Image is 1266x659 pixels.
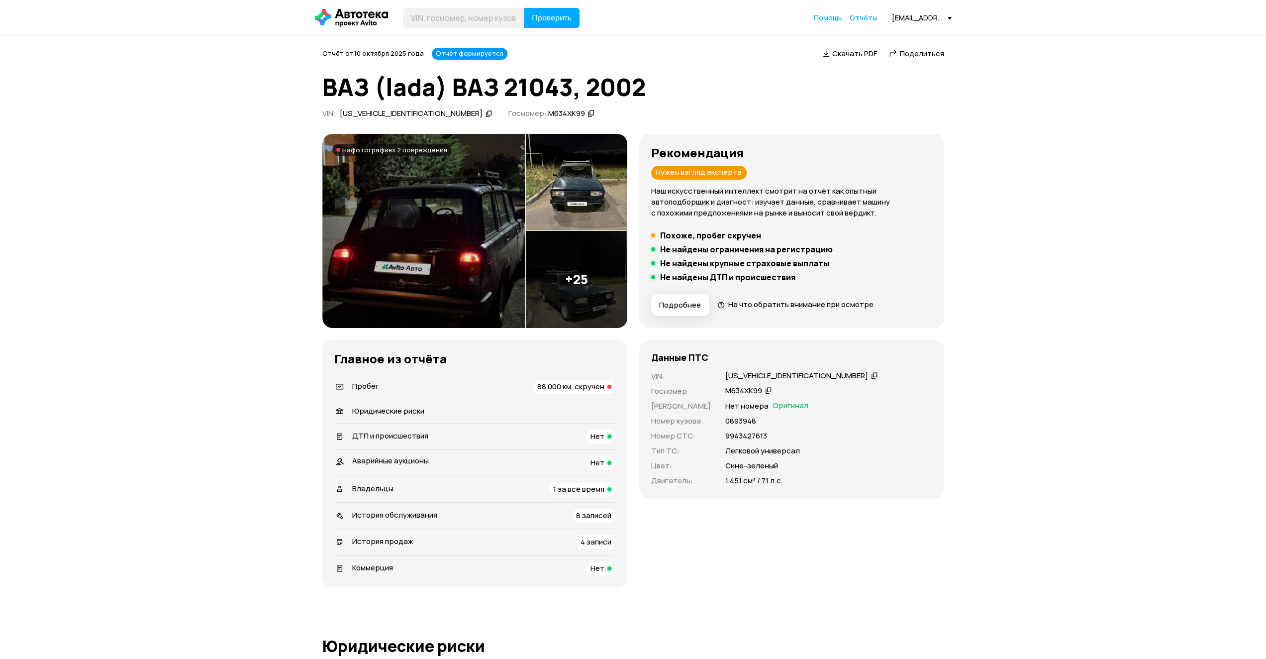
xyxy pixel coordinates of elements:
[717,299,874,310] a: На что обратить внимание при осмотре
[725,401,769,412] p: Нет номера
[892,13,952,22] div: [EMAIL_ADDRESS][DOMAIN_NAME]
[334,352,615,366] h3: Главное из отчёта
[352,381,379,391] span: Пробег
[340,109,483,119] div: [US_VEHICLE_IDENTIFICATION_NUMBER]
[651,294,709,316] button: Подробнее
[548,109,584,119] div: М634ХК99
[537,381,604,392] span: 88 000 км, скручен
[322,74,944,101] h1: ВАЗ (lada) ВАЗ 21043, 2002
[900,48,944,59] span: Поделиться
[725,475,783,486] p: 1 451 см³ / 71 л.с.
[660,244,833,254] h5: Не найдены ограничения на регистрацию
[651,401,713,412] p: [PERSON_NAME] :
[590,457,604,468] span: Нет
[651,386,713,397] p: Госномер :
[352,431,428,441] span: ДТП и происшествия
[659,300,701,310] span: Подробнее
[660,258,829,268] h5: Не найдены крупные страховые выплаты
[814,13,842,23] a: Помощь
[352,483,393,494] span: Владельцы
[508,108,546,118] span: Госномер:
[725,431,767,441] p: 9943427613
[352,510,437,520] span: История обслуживания
[651,166,747,180] div: Нужен взгляд эксперта
[432,48,507,60] div: Отчёт формируется
[651,146,932,160] h3: Рекомендация
[581,537,611,547] span: 4 записи
[352,562,393,573] span: Коммерция
[725,416,756,427] p: 0893948
[322,637,944,655] h1: Юридические риски
[850,13,877,22] span: Отчёты
[342,146,447,154] span: На фотографиях 2 повреждения
[823,48,877,59] a: Скачать PDF
[660,272,795,282] h5: Не найдены ДТП и происшествия
[590,431,604,441] span: Нет
[728,299,873,310] span: На что обратить внимание при осмотре
[403,8,524,28] input: VIN, госномер, номер кузова
[590,563,604,573] span: Нет
[651,371,713,382] p: VIN :
[352,536,413,547] span: История продаж
[773,401,808,412] span: Оригинал
[889,48,944,59] a: Поделиться
[850,13,877,23] a: Отчёты
[651,445,713,456] p: Тип ТС :
[651,352,708,363] h4: Данные ПТС
[553,484,604,494] span: 1 за всё время
[651,431,713,441] p: Номер СТС :
[651,416,713,427] p: Номер кузова :
[651,475,713,486] p: Двигатель :
[352,406,424,416] span: Юридические риски
[725,371,868,381] div: [US_VEHICLE_IDENTIFICATION_NUMBER]
[814,13,842,22] span: Помощь
[524,8,580,28] button: Проверить
[576,510,611,521] span: 8 записей
[725,386,762,396] div: М634ХК99
[660,230,761,240] h5: Похоже, пробег скручен
[352,455,429,466] span: Аварийные аукционы
[322,108,336,118] span: VIN :
[725,445,800,456] p: Легковой универсал
[725,460,778,471] p: Сине-зеленый
[322,49,424,58] span: Отчёт от 10 октября 2025 года
[532,14,572,22] span: Проверить
[651,186,932,219] p: Наш искусственный интеллект смотрит на отчёт как опытный автоподборщик и диагност: изучает данные...
[832,48,877,59] span: Скачать PDF
[651,460,713,471] p: Цвет :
